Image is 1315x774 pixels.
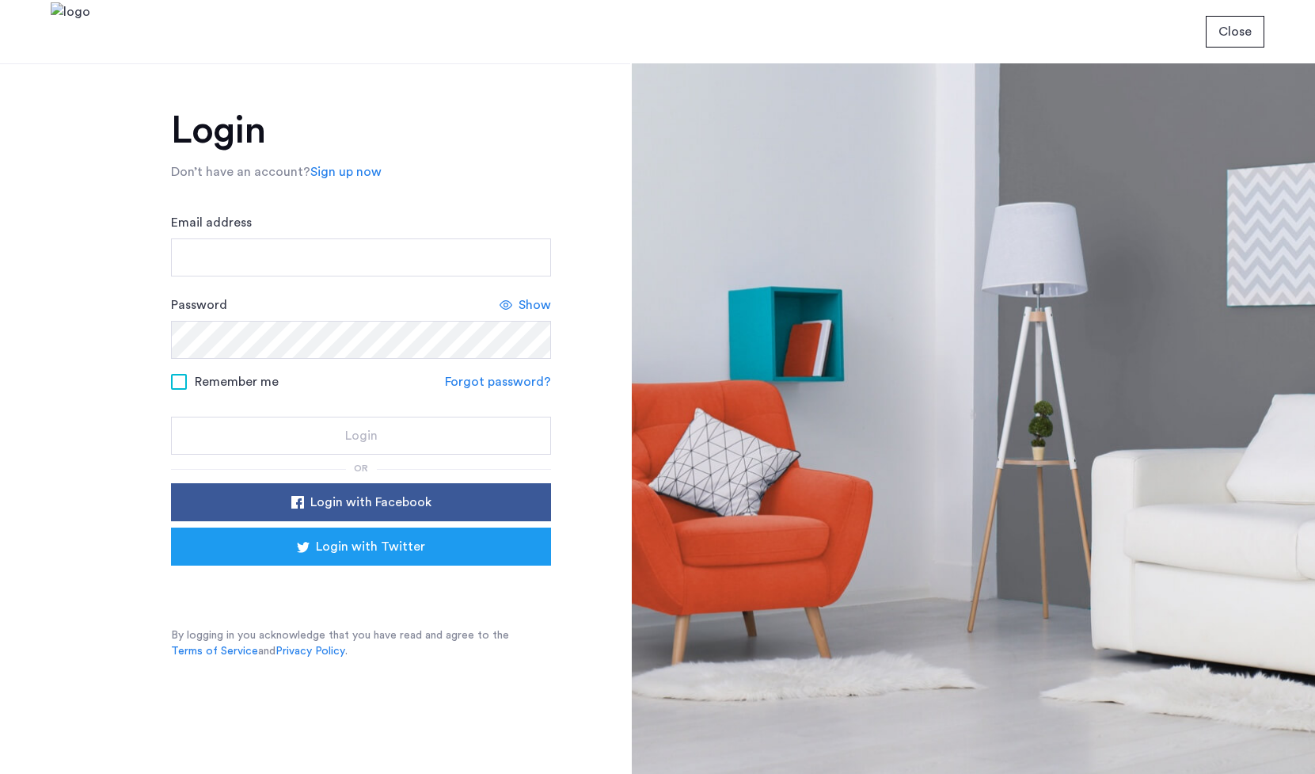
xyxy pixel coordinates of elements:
button: button [1206,16,1264,48]
button: button [171,417,551,455]
span: Remember me [195,372,279,391]
label: Email address [171,213,252,232]
button: button [171,528,551,566]
p: By logging in you acknowledge that you have read and agree to the and . [171,627,551,659]
label: Password [171,295,227,315]
span: Login with Twitter [316,537,425,556]
a: Sign up now [310,162,382,181]
span: or [354,463,368,473]
img: logo [51,2,90,62]
span: Close [1218,22,1252,41]
a: Privacy Policy [276,643,345,659]
span: Don’t have an account? [171,166,310,178]
a: Forgot password? [445,372,551,391]
span: Show [519,295,551,315]
h1: Login [171,112,551,150]
a: Terms of Service [171,643,258,659]
span: Login [345,426,378,445]
button: button [171,483,551,521]
span: Login with Facebook [310,493,431,512]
